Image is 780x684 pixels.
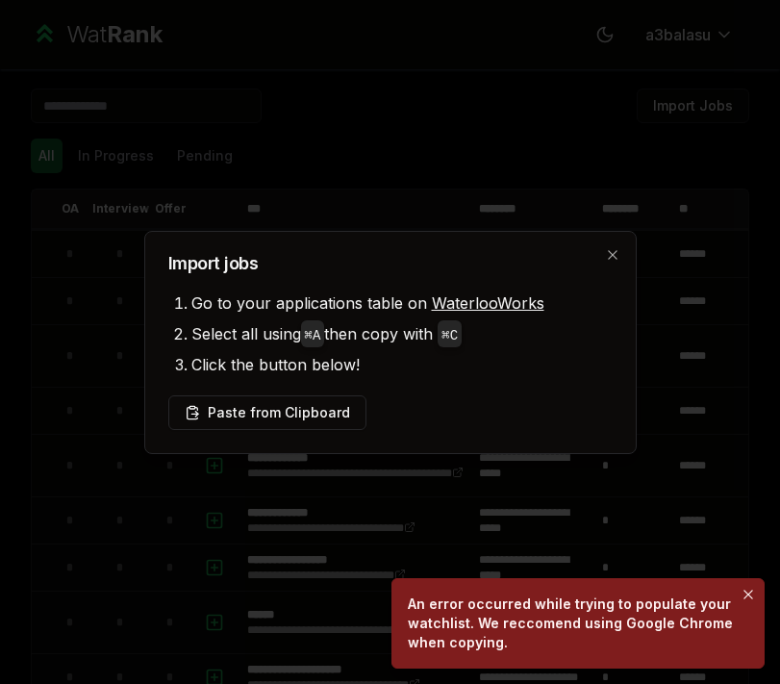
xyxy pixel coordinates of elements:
[191,349,613,380] li: Click the button below!
[441,328,458,343] code: ⌘ C
[168,255,613,272] h2: Import jobs
[191,288,613,318] li: Go to your applications table on
[168,395,366,430] button: Paste from Clipboard
[191,318,613,349] li: Select all using then copy with
[305,328,321,343] code: ⌘ A
[408,595,741,652] div: An error occurred while trying to populate your watchlist. We reccomend using Google Chrome when ...
[432,293,544,313] a: WaterlooWorks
